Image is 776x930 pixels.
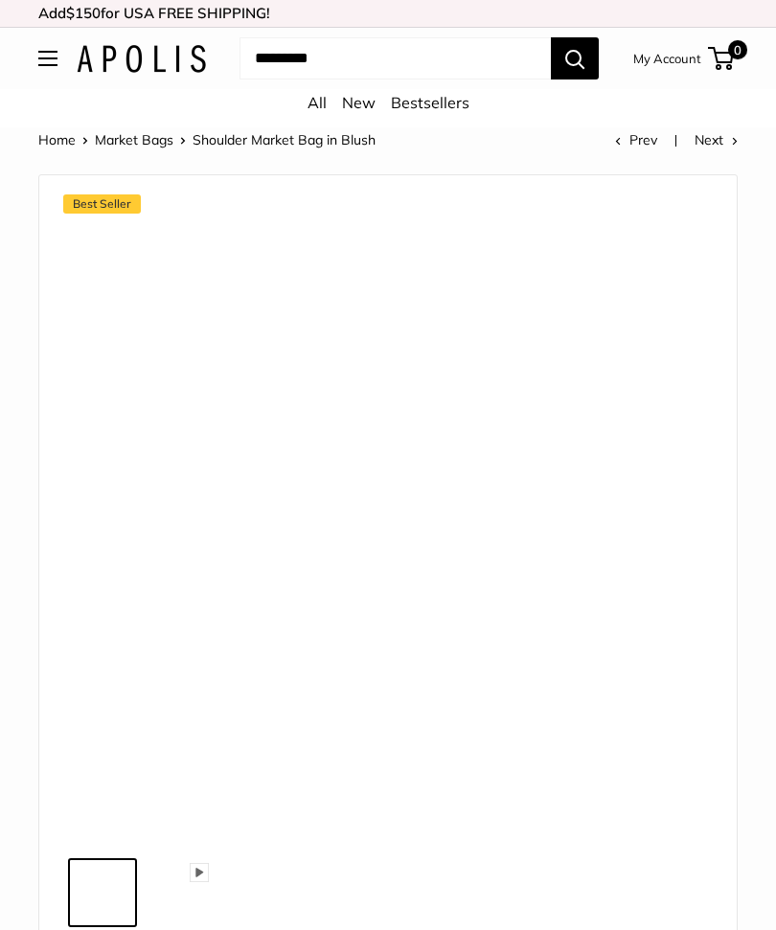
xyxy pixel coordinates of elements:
[63,194,141,214] span: Best Seller
[145,858,214,927] a: Shoulder Market Bag in Blush
[68,858,137,927] a: Shoulder Market Bag in Blush
[221,858,290,927] a: Shoulder Market Bag in Blush
[298,858,367,927] a: Shoulder Market Bag in Blush
[38,127,376,152] nav: Breadcrumb
[38,51,57,66] button: Open menu
[38,131,76,148] a: Home
[308,93,327,112] a: All
[615,131,657,148] a: Prev
[728,40,747,59] span: 0
[193,131,376,148] span: Shoulder Market Bag in Blush
[451,858,520,927] a: Shoulder Market Bag in Blush
[551,37,599,79] button: Search
[633,47,701,70] a: My Account
[77,45,206,73] img: Apolis
[710,47,734,70] a: 0
[375,858,444,927] a: Shoulder Market Bag in Blush
[66,4,101,22] span: $150
[342,93,376,112] a: New
[95,131,173,148] a: Market Bags
[391,93,469,112] a: Bestsellers
[240,37,551,79] input: Search...
[695,131,738,148] a: Next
